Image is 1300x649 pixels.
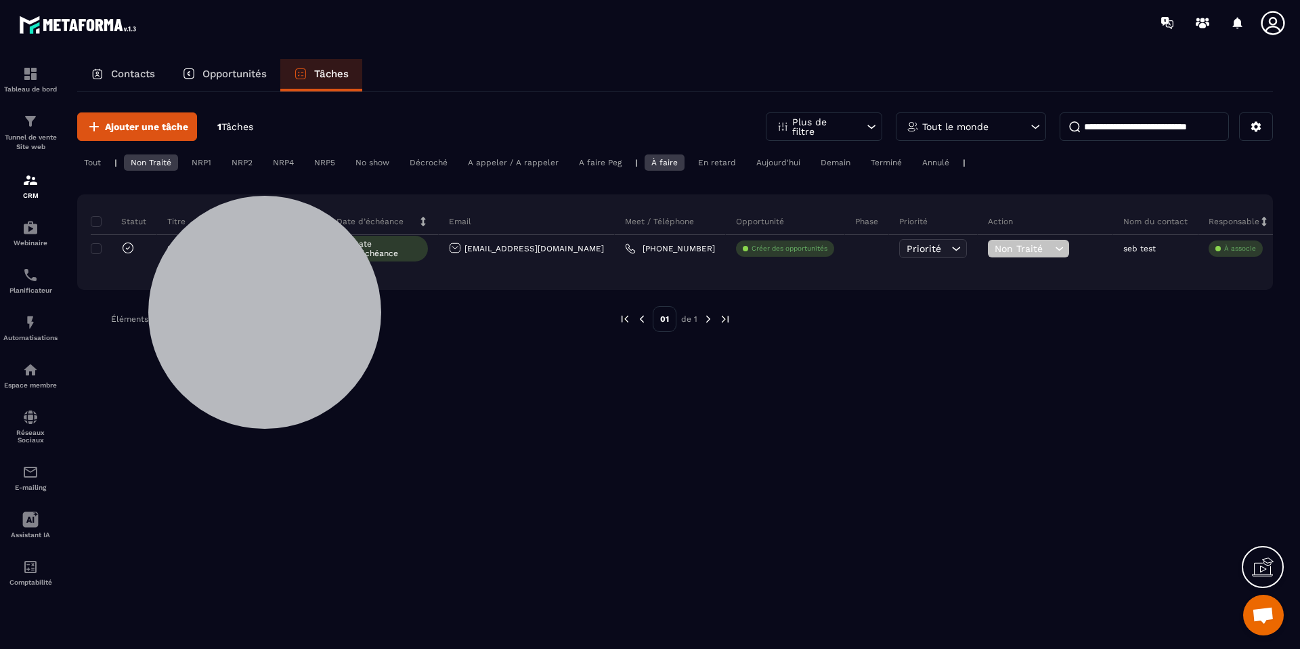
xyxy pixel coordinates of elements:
[307,154,342,171] div: NRP5
[3,579,58,586] p: Comptabilité
[3,399,58,454] a: social-networksocial-networkRéseaux Sociaux
[3,85,58,93] p: Tableau de bord
[22,362,39,378] img: automations
[3,334,58,341] p: Automatisations
[1123,244,1156,253] p: seb test
[3,531,58,539] p: Assistant IA
[22,66,39,82] img: formation
[22,219,39,236] img: automations
[3,381,58,389] p: Espace membre
[864,154,909,171] div: Terminé
[702,313,714,325] img: next
[449,216,471,227] p: Email
[3,549,58,596] a: accountantaccountantComptabilité
[77,112,197,141] button: Ajouter une tâche
[636,313,648,325] img: prev
[1209,216,1259,227] p: Responsable
[3,454,58,501] a: emailemailE-mailing
[719,313,731,325] img: next
[3,162,58,209] a: formationformationCRM
[202,68,267,80] p: Opportunités
[995,243,1052,254] span: Non Traité
[22,113,39,129] img: formation
[3,429,58,444] p: Réseaux Sociaux
[225,154,259,171] div: NRP2
[625,216,694,227] p: Meet / Téléphone
[3,192,58,199] p: CRM
[22,172,39,188] img: formation
[349,154,396,171] div: No show
[22,559,39,575] img: accountant
[114,158,117,167] p: |
[3,304,58,352] a: automationsautomationsAutomatisations
[681,314,697,324] p: de 1
[915,154,956,171] div: Annulé
[217,121,253,133] p: 1
[653,306,676,332] p: 01
[3,239,58,247] p: Webinaire
[461,154,565,171] div: A appeler / A rappeler
[619,313,631,325] img: prev
[77,154,108,171] div: Tout
[403,154,454,171] div: Décroché
[314,68,349,80] p: Tâches
[111,314,186,324] p: Éléments par page
[792,117,852,136] p: Plus de filtre
[736,216,784,227] p: Opportunité
[22,267,39,283] img: scheduler
[750,154,807,171] div: Aujourd'hui
[1243,595,1284,635] div: Ouvrir le chat
[625,243,715,254] a: [PHONE_NUMBER]
[3,103,58,162] a: formationformationTunnel de vente Site web
[1224,244,1256,253] p: À associe
[691,154,743,171] div: En retard
[645,154,685,171] div: À faire
[922,122,989,131] p: Tout le monde
[169,59,280,91] a: Opportunités
[105,120,188,133] span: Ajouter une tâche
[3,484,58,491] p: E-mailing
[124,154,178,171] div: Non Traité
[814,154,857,171] div: Demain
[3,133,58,152] p: Tunnel de vente Site web
[3,209,58,257] a: automationsautomationsWebinaire
[3,287,58,294] p: Planificateur
[22,409,39,425] img: social-network
[988,216,1013,227] p: Action
[3,352,58,399] a: automationsautomationsEspace membre
[572,154,628,171] div: A faire Peg
[635,158,638,167] p: |
[752,244,827,253] p: Créer des opportunités
[855,216,878,227] p: Phase
[221,121,253,132] span: Tâches
[3,501,58,549] a: Assistant IA
[3,56,58,103] a: formationformationTableau de bord
[19,12,141,37] img: logo
[77,59,169,91] a: Contacts
[3,257,58,304] a: schedulerschedulerPlanificateur
[22,314,39,331] img: automations
[907,243,941,254] span: Priorité
[185,154,218,171] div: NRP1
[266,154,301,171] div: NRP4
[111,68,155,80] p: Contacts
[899,216,928,227] p: Priorité
[353,239,425,258] span: Date d’échéance
[1123,216,1188,227] p: Nom du contact
[280,59,362,91] a: Tâches
[22,464,39,480] img: email
[94,216,146,227] p: Statut
[963,158,966,167] p: |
